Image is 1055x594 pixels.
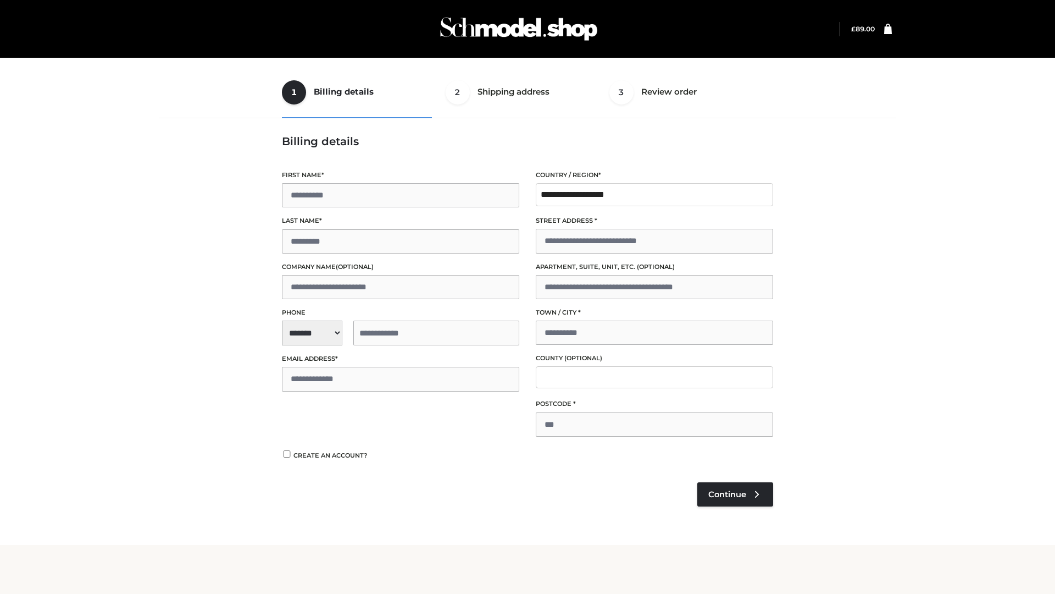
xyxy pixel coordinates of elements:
[851,25,875,33] bdi: 89.00
[282,170,519,180] label: First name
[282,135,773,148] h3: Billing details
[708,490,746,499] span: Continue
[336,263,374,271] span: (optional)
[536,307,773,318] label: Town / City
[282,354,519,364] label: Email address
[282,262,519,272] label: Company name
[536,262,773,272] label: Apartment, suite, unit, etc.
[536,353,773,364] label: County
[851,25,875,33] a: £89.00
[293,452,368,459] span: Create an account?
[536,399,773,409] label: Postcode
[697,482,773,507] a: Continue
[851,25,856,33] span: £
[637,263,675,271] span: (optional)
[436,7,601,51] img: Schmodel Admin 964
[282,307,519,318] label: Phone
[282,216,519,226] label: Last name
[564,354,602,362] span: (optional)
[282,450,292,458] input: Create an account?
[536,170,773,180] label: Country / Region
[536,216,773,226] label: Street address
